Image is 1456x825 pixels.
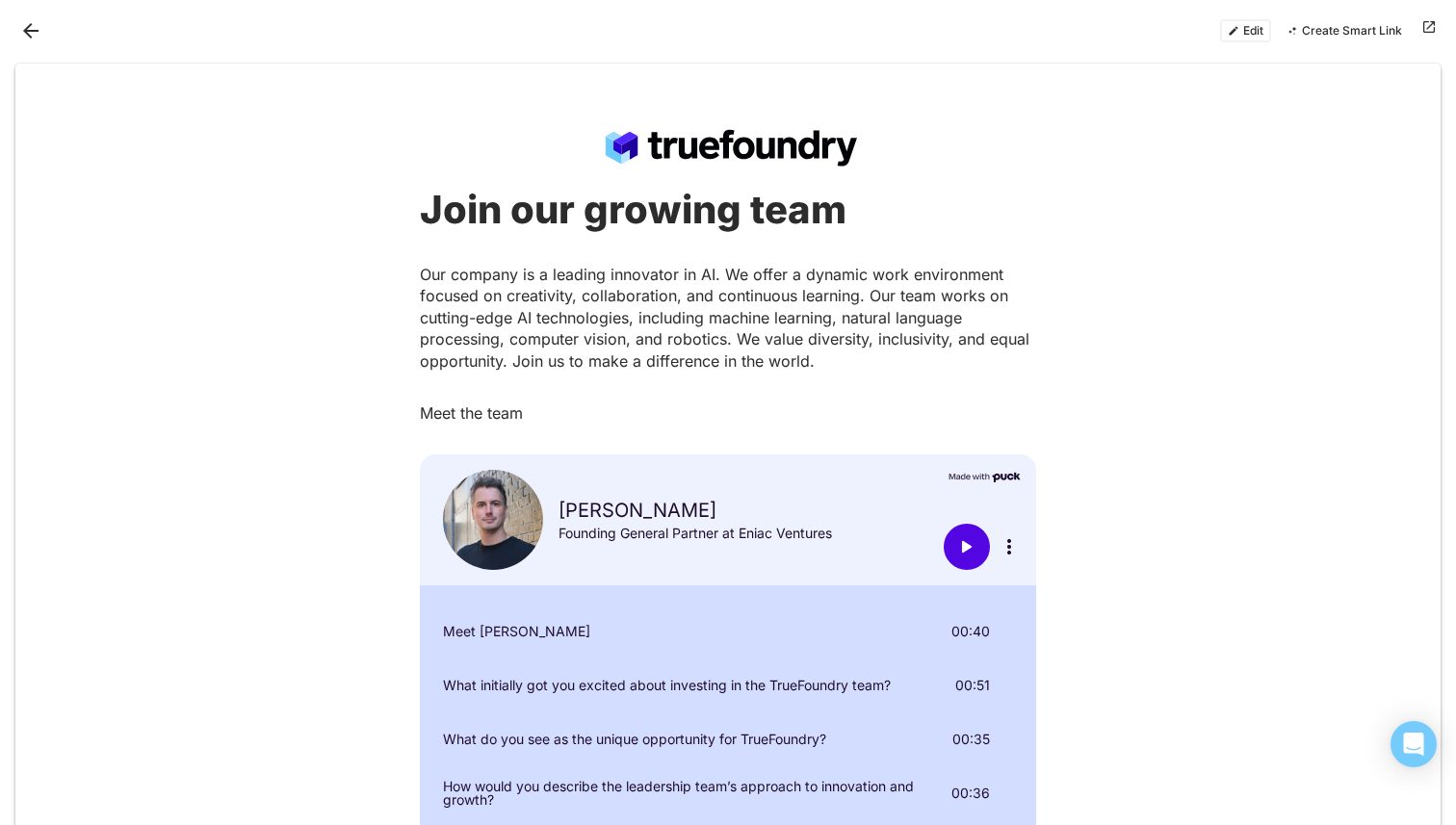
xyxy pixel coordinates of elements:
[1391,721,1437,767] div: Open Intercom Messenger
[559,499,936,522] div: [PERSON_NAME]
[599,125,857,171] img: TrueFoundry logo
[435,625,944,638] div: Meet [PERSON_NAME]
[420,186,846,233] strong: Join our growing team
[443,470,543,570] img: Hadley Harris headshot
[944,524,990,570] button: Play
[559,526,936,542] div: Founding General Partner at Eniac Ventures
[955,679,990,692] div: 00:51
[952,733,990,746] div: 00:35
[428,662,1028,709] div: What initially got you excited about investing in the TrueFoundry team?00:51More options
[435,733,945,746] div: What do you see as the unique opportunity for TrueFoundry?
[951,625,990,638] div: 00:40
[435,679,948,692] div: What initially got you excited about investing in the TrueFoundry team?
[1279,19,1410,42] button: Create Smart Link
[15,15,46,46] button: Back
[998,535,1021,558] button: More options
[420,402,1036,424] p: Meet the team
[428,716,1028,762] div: What do you see as the unique opportunity for TrueFoundry?00:35More options
[420,264,1036,372] p: Our company is a leading innovator in AI. We offer a dynamic work environment focused on creativi...
[428,770,1028,816] div: How would you describe the leadership team’s approach to innovation and growth?00:36More options
[435,780,944,807] div: How would you describe the leadership team’s approach to innovation and growth?
[951,786,990,800] div: 00:36
[428,608,1028,655] div: Meet [PERSON_NAME]00:40More options
[1220,19,1271,42] button: Edit
[949,470,1021,482] img: Made with Puck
